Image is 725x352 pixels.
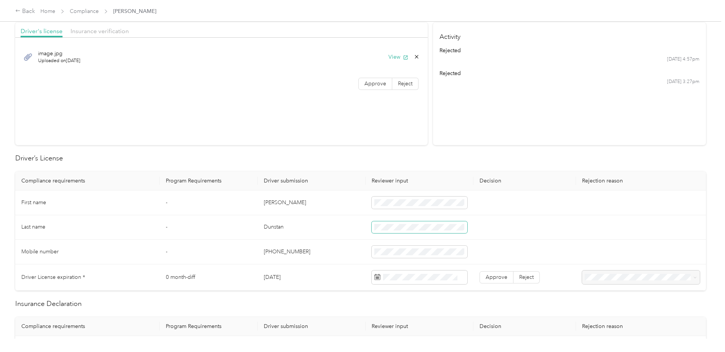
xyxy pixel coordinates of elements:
span: Uploaded on [DATE] [38,58,80,64]
th: Compliance requirements [15,317,160,336]
span: Driver License expiration * [21,274,85,280]
div: Back [15,7,35,16]
iframe: Everlance-gr Chat Button Frame [682,309,725,352]
button: View [388,53,408,61]
span: Driver's license [21,27,63,35]
th: Driver submission [258,171,366,190]
span: Last name [21,224,45,230]
div: rejected [439,69,699,77]
span: Mobile number [21,248,59,255]
td: - [160,240,258,264]
a: Home [40,8,55,14]
td: Driver License expiration * [15,264,160,291]
th: Driver submission [258,317,366,336]
th: Decision [473,317,576,336]
h4: Activity [433,22,706,46]
th: Program Requirements [160,171,258,190]
span: Approve [486,274,507,280]
span: Insurance verification [71,27,129,35]
td: - [160,215,258,240]
span: First name [21,199,46,206]
th: Reviewer input [366,317,473,336]
th: Compliance requirements [15,171,160,190]
span: Reject [519,274,534,280]
span: image.jpg [38,50,80,58]
th: Rejection reason [576,317,706,336]
span: Approve [364,80,386,87]
div: rejected [439,46,699,54]
td: 0 month-diff [160,264,258,291]
th: Decision [473,171,576,190]
a: Compliance [70,8,99,14]
h2: Driver’s License [15,153,706,163]
time: [DATE] 3:27pm [667,78,699,85]
h2: Insurance Declaration [15,299,706,309]
span: [PERSON_NAME] [113,7,156,15]
th: Program Requirements [160,317,258,336]
td: - [160,190,258,215]
th: Reviewer input [366,171,473,190]
td: Mobile number [15,240,160,264]
time: [DATE] 4:57pm [667,56,699,63]
td: Dunstan [258,215,366,240]
span: Reject [398,80,412,87]
td: [PERSON_NAME] [258,190,366,215]
td: First name [15,190,160,215]
td: [DATE] [258,264,366,291]
td: Last name [15,215,160,240]
td: [PHONE_NUMBER] [258,240,366,264]
th: Rejection reason [576,171,706,190]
